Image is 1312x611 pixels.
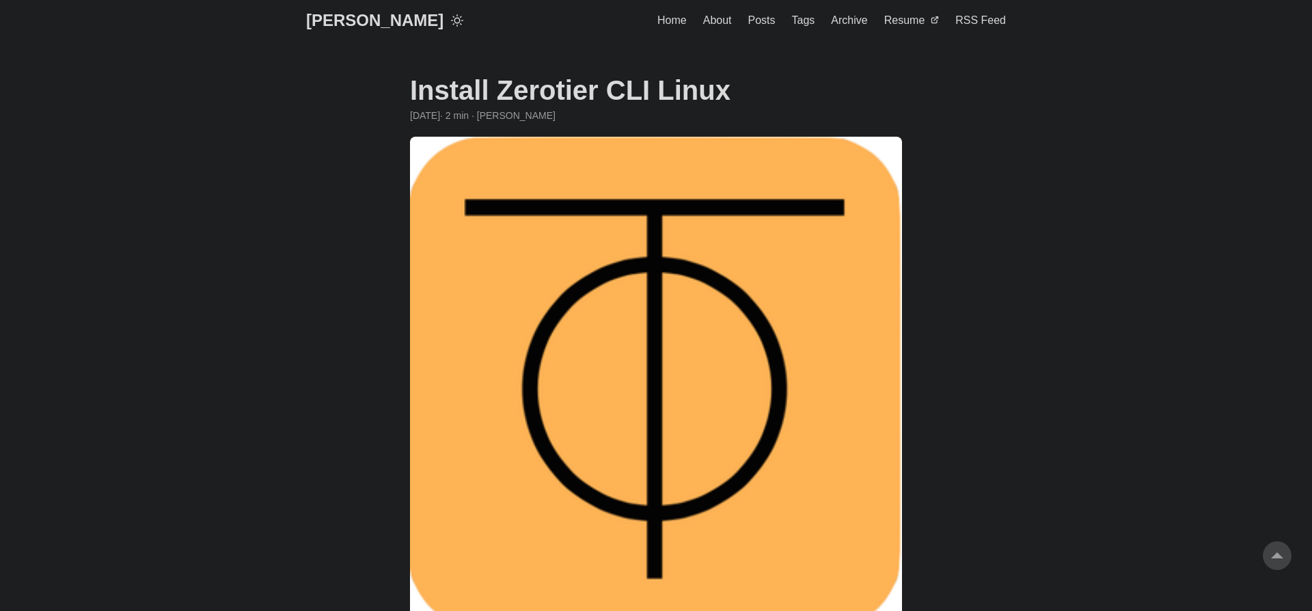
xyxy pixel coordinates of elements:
[410,108,902,123] div: · 2 min · [PERSON_NAME]
[748,14,776,26] span: Posts
[410,108,440,123] span: 2020-10-26 00:00:00 +0000 UTC
[657,14,687,26] span: Home
[1263,541,1291,570] a: go to top
[410,74,902,107] h1: Install Zerotier CLI Linux
[792,14,815,26] span: Tags
[884,14,925,26] span: Resume
[831,14,867,26] span: Archive
[703,14,732,26] span: About
[955,14,1006,26] span: RSS Feed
